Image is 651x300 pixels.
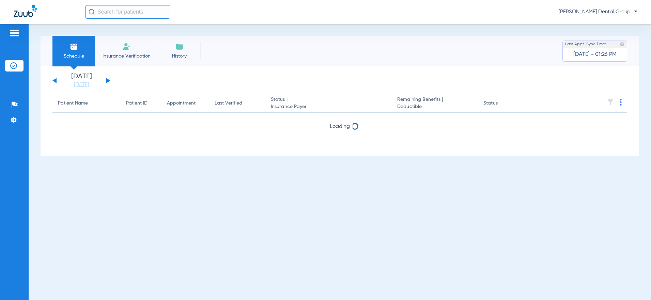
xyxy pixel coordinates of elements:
[58,53,90,60] span: Schedule
[89,9,95,15] img: Search Icon
[215,100,260,107] div: Last Verified
[70,43,78,51] img: Schedule
[215,100,242,107] div: Last Verified
[61,73,102,88] li: [DATE]
[397,103,472,110] span: Deductible
[126,100,148,107] div: Patient ID
[167,100,196,107] div: Appointment
[478,94,524,113] th: Status
[265,94,392,113] th: Status |
[573,51,617,58] span: [DATE] - 01:26 PM
[620,99,622,106] img: group-dot-blue.svg
[392,94,478,113] th: Remaining Benefits |
[58,100,115,107] div: Patient Name
[175,43,184,51] img: History
[607,99,614,106] img: filter.svg
[123,43,131,51] img: Manual Insurance Verification
[100,53,153,60] span: Insurance Verification
[14,5,37,17] img: Zuub Logo
[85,5,170,19] input: Search for patients
[559,9,637,15] span: [PERSON_NAME] Dental Group
[620,42,624,47] img: last sync help info
[126,100,156,107] div: Patient ID
[163,53,196,60] span: History
[9,29,20,37] img: hamburger-icon
[271,103,386,110] span: Insurance Payer
[330,124,350,129] span: Loading
[167,100,204,107] div: Appointment
[58,100,88,107] div: Patient Name
[61,81,102,88] a: [DATE]
[565,41,606,48] span: Last Appt. Sync Time:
